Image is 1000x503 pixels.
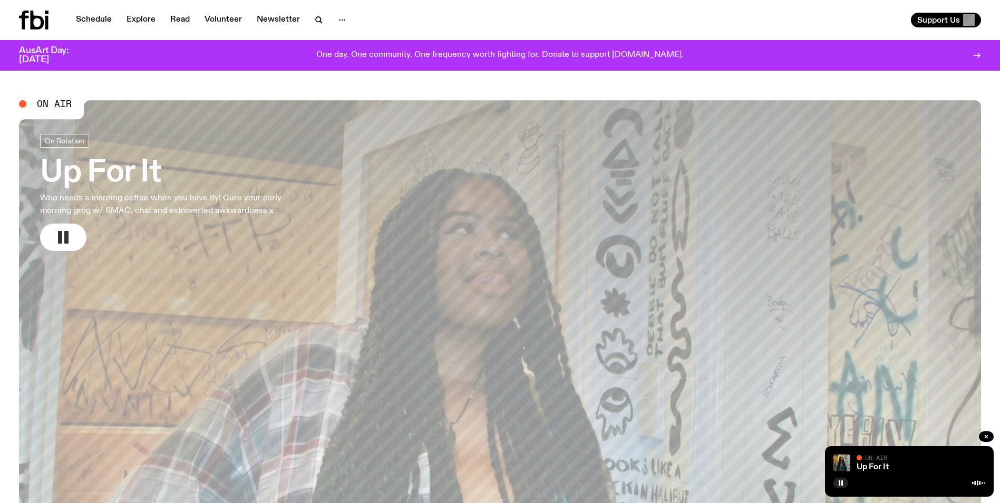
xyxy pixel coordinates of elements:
[37,99,72,109] span: On Air
[40,134,310,251] a: Up For ItWho needs a morning coffee when you have Ify! Cure your early morning grog w/ SMAC, chat...
[917,15,960,25] span: Support Us
[316,51,684,60] p: One day. One community. One frequency worth fighting for. Donate to support [DOMAIN_NAME].
[857,463,889,471] a: Up For It
[70,13,118,27] a: Schedule
[19,46,86,64] h3: AusArt Day: [DATE]
[198,13,248,27] a: Volunteer
[250,13,306,27] a: Newsletter
[833,454,850,471] img: Ify - a Brown Skin girl with black braided twists, looking up to the side with her tongue stickin...
[911,13,981,27] button: Support Us
[40,134,89,148] a: On Rotation
[120,13,162,27] a: Explore
[40,158,310,188] h3: Up For It
[164,13,196,27] a: Read
[40,192,310,217] p: Who needs a morning coffee when you have Ify! Cure your early morning grog w/ SMAC, chat and extr...
[865,454,887,461] span: On Air
[45,137,84,144] span: On Rotation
